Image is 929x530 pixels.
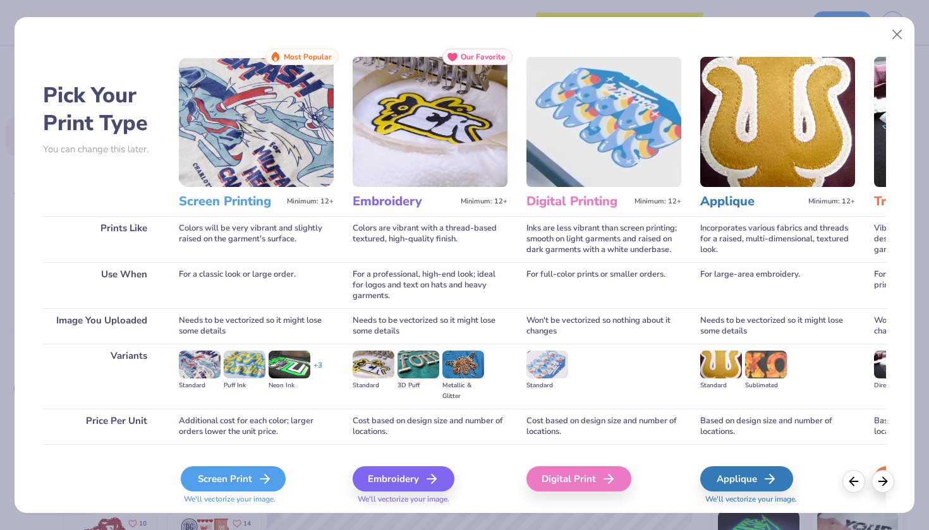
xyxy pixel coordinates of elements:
img: Applique [700,57,855,187]
div: Colors are vibrant with a thread-based textured, high-quality finish. [353,216,507,262]
span: Minimum: 12+ [808,197,855,206]
div: Standard [526,380,568,391]
div: Cost based on design size and number of locations. [526,409,681,444]
div: Price Per Unit [43,409,160,444]
div: Screen Print [181,466,286,491]
div: Puff Ink [224,380,265,391]
div: Additional cost for each color; larger orders lower the unit price. [179,409,334,444]
div: Standard [179,380,221,391]
span: Minimum: 12+ [287,197,334,206]
div: Image You Uploaded [43,308,160,344]
img: 3D Puff [398,351,439,378]
div: Won't be vectorized so nothing about it changes [526,308,681,344]
div: 3D Puff [398,380,439,391]
img: Neon Ink [269,351,310,378]
div: Incorporates various fabrics and threads for a raised, multi-dimensional, textured look. [700,216,855,262]
div: Applique [700,466,793,491]
div: Embroidery [353,466,454,491]
div: Needs to be vectorized so it might lose some details [179,308,334,344]
div: Neon Ink [269,380,310,391]
div: For a professional, high-end look; ideal for logos and text on hats and heavy garments. [353,262,507,308]
img: Standard [526,351,568,378]
img: Digital Printing [526,57,681,187]
div: For large-area embroidery. [700,262,855,308]
img: Screen Printing [179,57,334,187]
div: Metallic & Glitter [442,380,484,402]
p: You can change this later. [43,144,160,155]
div: Based on design size and number of locations. [700,409,855,444]
div: Standard [353,380,394,391]
div: Needs to be vectorized so it might lose some details [353,308,507,344]
img: Puff Ink [224,351,265,378]
div: Digital Print [526,466,631,491]
div: Standard [700,380,742,391]
div: Variants [43,344,160,409]
div: Prints Like [43,216,160,262]
div: Direct-to-film [874,380,916,391]
span: Minimum: 12+ [635,197,681,206]
img: Standard [353,351,394,378]
img: Standard [179,351,221,378]
img: Metallic & Glitter [442,351,484,378]
h2: Pick Your Print Type [43,81,160,137]
div: For a classic look or large order. [179,262,334,308]
img: Direct-to-film [874,351,916,378]
div: Cost based on design size and number of locations. [353,409,507,444]
div: Sublimated [745,380,787,391]
button: Close [885,23,909,47]
span: Most Popular [284,52,332,61]
div: Colors will be very vibrant and slightly raised on the garment's surface. [179,216,334,262]
img: Standard [700,351,742,378]
div: Inks are less vibrant than screen printing; smooth on light garments and raised on dark garments ... [526,216,681,262]
span: We'll vectorize your image. [353,494,507,505]
span: Our Favorite [461,52,506,61]
span: We'll vectorize your image. [179,494,334,505]
span: We'll vectorize your image. [700,494,855,505]
div: Use When [43,262,160,308]
h3: Digital Printing [526,193,629,210]
img: Embroidery [353,57,507,187]
h3: Screen Printing [179,193,282,210]
div: + 3 [313,360,322,382]
div: Needs to be vectorized so it might lose some details [700,308,855,344]
div: For full-color prints or smaller orders. [526,262,681,308]
h3: Applique [700,193,803,210]
h3: Embroidery [353,193,456,210]
img: Sublimated [745,351,787,378]
span: Minimum: 12+ [461,197,507,206]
